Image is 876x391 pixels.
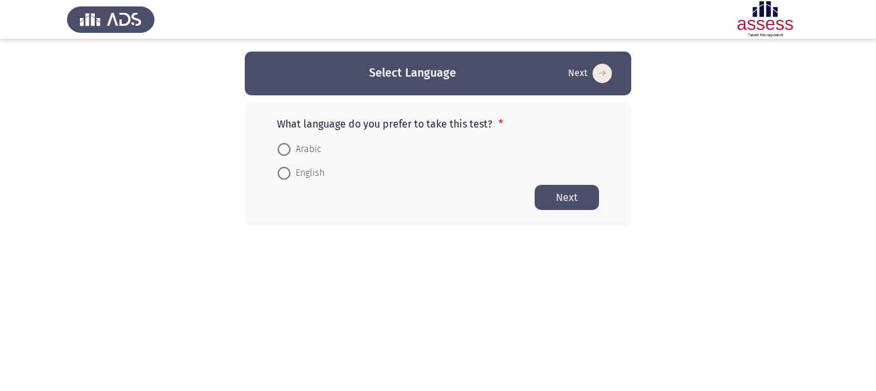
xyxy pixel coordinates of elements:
[67,1,155,37] img: Assess Talent Management logo
[564,63,616,84] button: Start assessment
[277,118,599,130] p: What language do you prefer to take this test?
[535,185,599,210] button: Start assessment
[290,142,321,157] span: Arabic
[369,65,456,81] h3: Select Language
[721,1,809,37] img: Assessment logo of ASSESS Focus 4 Modules (EN/AR) - RME - Intermediate
[290,166,325,181] span: English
